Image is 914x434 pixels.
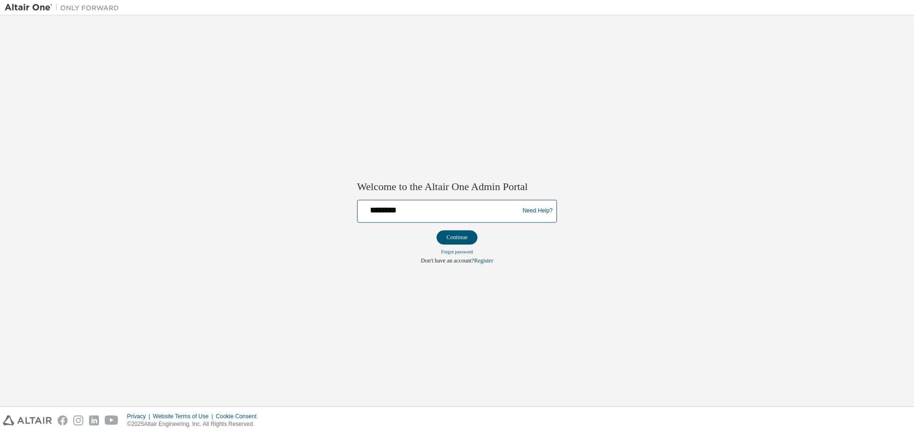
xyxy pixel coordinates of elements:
[421,257,474,264] span: Don't have an account?
[357,181,557,194] h2: Welcome to the Altair One Admin Portal
[127,420,262,428] p: © 2025 Altair Engineering, Inc. All Rights Reserved.
[216,413,262,420] div: Cookie Consent
[58,415,68,425] img: facebook.svg
[127,413,153,420] div: Privacy
[3,415,52,425] img: altair_logo.svg
[474,257,493,264] a: Register
[105,415,119,425] img: youtube.svg
[441,249,473,254] a: Forgot password
[89,415,99,425] img: linkedin.svg
[73,415,83,425] img: instagram.svg
[153,413,216,420] div: Website Terms of Use
[5,3,124,12] img: Altair One
[437,230,477,244] button: Continue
